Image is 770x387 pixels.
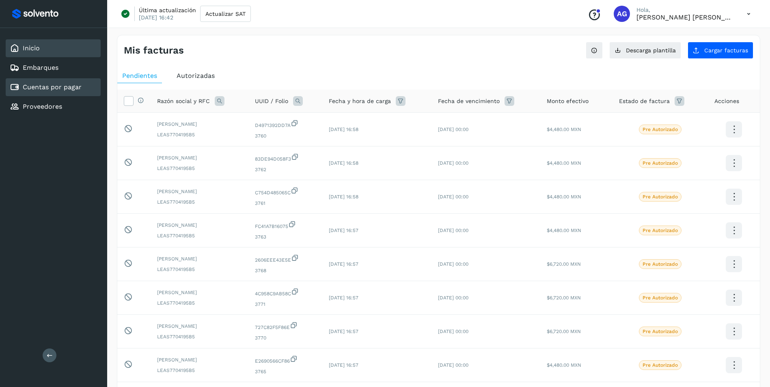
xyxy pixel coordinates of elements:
[255,368,316,375] span: 3765
[124,45,184,56] h4: Mis facturas
[609,42,681,59] button: Descarga plantilla
[6,59,101,77] div: Embarques
[619,97,670,105] span: Estado de factura
[6,39,101,57] div: Inicio
[23,64,58,71] a: Embarques
[157,289,242,296] span: [PERSON_NAME]
[438,127,468,132] span: [DATE] 00:00
[643,329,678,334] p: Pre Autorizado
[255,321,316,331] span: 727C82F5F86E
[643,160,678,166] p: Pre Autorizado
[255,288,316,297] span: 4C958C9AB58C
[205,11,246,17] span: Actualizar SAT
[200,6,251,22] button: Actualizar SAT
[688,42,753,59] button: Cargar facturas
[157,131,242,138] span: LEAS7704195B5
[255,97,288,105] span: UUID / Folio
[122,72,157,80] span: Pendientes
[157,97,210,105] span: Razón social y RFC
[438,329,468,334] span: [DATE] 00:00
[6,78,101,96] div: Cuentas por pagar
[255,132,316,140] span: 3760
[157,333,242,340] span: LEAS7704195B5
[139,6,196,14] p: Última actualización
[329,194,358,200] span: [DATE] 16:58
[329,329,358,334] span: [DATE] 16:57
[157,356,242,363] span: [PERSON_NAME]
[255,119,316,129] span: D4971392DD7A
[157,266,242,273] span: LEAS7704195B5
[157,165,242,172] span: LEAS7704195B5
[438,228,468,233] span: [DATE] 00:00
[157,120,242,128] span: [PERSON_NAME]
[547,261,581,267] span: $6,720.00 MXN
[438,261,468,267] span: [DATE] 00:00
[157,322,242,330] span: [PERSON_NAME]
[329,261,358,267] span: [DATE] 16:57
[643,261,678,267] p: Pre Autorizado
[255,254,316,264] span: 2606EEE43E5E
[547,194,581,200] span: $4,480.00 MXN
[157,154,242,161] span: [PERSON_NAME]
[547,97,589,105] span: Monto efectivo
[157,255,242,262] span: [PERSON_NAME]
[255,355,316,365] span: E2690566CF86
[255,166,316,173] span: 3762
[23,103,62,110] a: Proveedores
[255,334,316,342] span: 3770
[438,97,500,105] span: Fecha de vencimiento
[643,295,678,301] p: Pre Autorizado
[329,97,391,105] span: Fecha y hora de carga
[643,194,678,200] p: Pre Autorizado
[139,14,173,21] p: [DATE] 16:42
[714,97,739,105] span: Acciones
[547,329,581,334] span: $6,720.00 MXN
[255,267,316,274] span: 3768
[23,44,40,52] a: Inicio
[255,301,316,308] span: 3771
[547,160,581,166] span: $4,480.00 MXN
[157,188,242,195] span: [PERSON_NAME]
[626,47,676,53] span: Descarga plantilla
[643,127,678,132] p: Pre Autorizado
[438,194,468,200] span: [DATE] 00:00
[255,187,316,196] span: C754D485065C
[255,200,316,207] span: 3761
[23,83,82,91] a: Cuentas por pagar
[157,299,242,307] span: LEAS7704195B5
[704,47,748,53] span: Cargar facturas
[329,160,358,166] span: [DATE] 16:58
[157,232,242,239] span: LEAS7704195B5
[255,153,316,163] span: 83DE94D058F3
[177,72,215,80] span: Autorizadas
[329,362,358,368] span: [DATE] 16:57
[643,362,678,368] p: Pre Autorizado
[255,233,316,241] span: 3763
[255,220,316,230] span: FC41A7B16075
[643,228,678,233] p: Pre Autorizado
[438,160,468,166] span: [DATE] 00:00
[547,295,581,301] span: $6,720.00 MXN
[329,228,358,233] span: [DATE] 16:57
[438,295,468,301] span: [DATE] 00:00
[157,367,242,374] span: LEAS7704195B5
[329,127,358,132] span: [DATE] 16:58
[547,127,581,132] span: $4,480.00 MXN
[438,362,468,368] span: [DATE] 00:00
[157,198,242,206] span: LEAS7704195B5
[547,228,581,233] span: $4,480.00 MXN
[547,362,581,368] span: $4,480.00 MXN
[636,6,734,13] p: Hola,
[329,295,358,301] span: [DATE] 16:57
[6,98,101,116] div: Proveedores
[157,221,242,229] span: [PERSON_NAME]
[636,13,734,21] p: Abigail Gonzalez Leon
